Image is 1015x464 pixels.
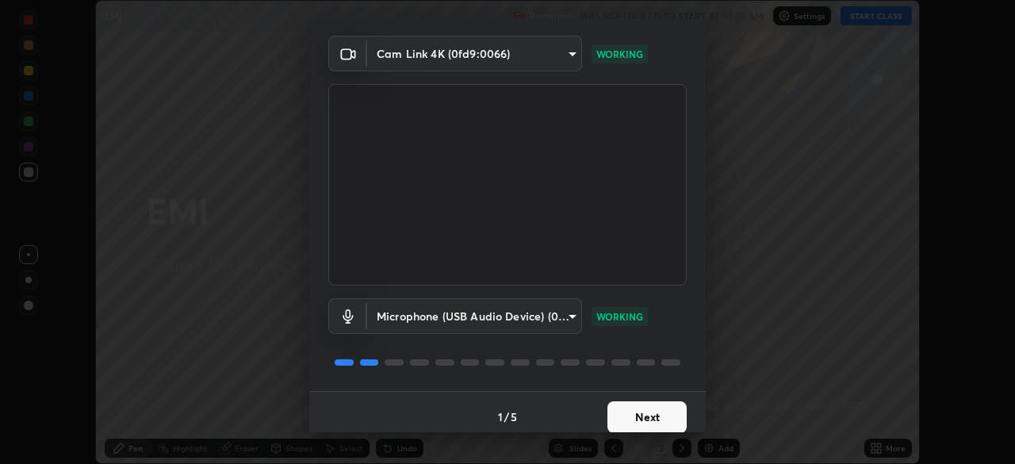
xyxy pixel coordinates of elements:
[498,408,503,425] h4: 1
[367,36,582,71] div: Cam Link 4K (0fd9:0066)
[511,408,517,425] h4: 5
[607,401,687,433] button: Next
[504,408,509,425] h4: /
[596,309,643,324] p: WORKING
[596,47,643,61] p: WORKING
[367,298,582,334] div: Cam Link 4K (0fd9:0066)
